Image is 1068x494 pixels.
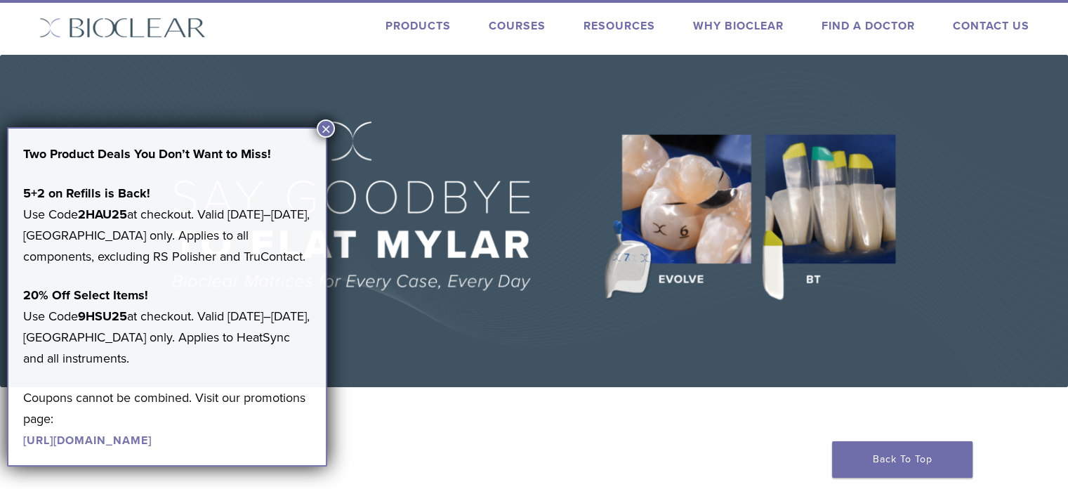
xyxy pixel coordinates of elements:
[23,287,148,303] strong: 20% Off Select Items!
[78,207,127,222] strong: 2HAU25
[953,19,1029,33] a: Contact Us
[584,19,655,33] a: Resources
[39,18,206,38] img: Bioclear
[23,285,311,369] p: Use Code at checkout. Valid [DATE]–[DATE], [GEOGRAPHIC_DATA] only. Applies to HeatSync and all in...
[489,19,546,33] a: Courses
[23,186,150,201] strong: 5+2 on Refills is Back!
[23,146,271,162] strong: Two Product Deals You Don’t Want to Miss!
[693,19,784,33] a: Why Bioclear
[822,19,915,33] a: Find A Doctor
[23,183,311,267] p: Use Code at checkout. Valid [DATE]–[DATE], [GEOGRAPHIC_DATA] only. Applies to all components, exc...
[832,441,973,478] a: Back To Top
[385,19,451,33] a: Products
[78,308,127,324] strong: 9HSU25
[317,119,335,138] button: Close
[23,387,311,450] p: Coupons cannot be combined. Visit our promotions page:
[23,434,152,448] a: [URL][DOMAIN_NAME]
